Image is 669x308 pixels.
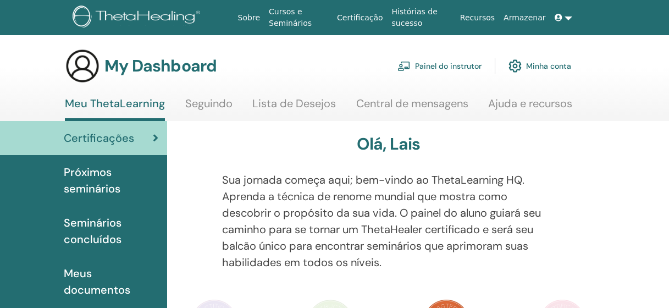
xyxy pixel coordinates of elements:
h3: My Dashboard [104,56,217,76]
h3: Olá, Lais [357,134,421,154]
img: cog.svg [508,57,522,75]
a: Certificação [333,8,387,28]
a: Painel do instrutor [397,54,482,78]
img: chalkboard-teacher.svg [397,61,411,71]
span: Certificações [64,130,134,146]
a: Seguindo [185,97,233,118]
p: Sua jornada começa aqui; bem-vindo ao ThetaLearning HQ. Aprenda a técnica de renome mundial que m... [222,172,555,271]
a: Armazenar [499,8,550,28]
span: Seminários concluídos [64,215,158,248]
a: Recursos [456,8,499,28]
a: Minha conta [508,54,571,78]
span: Meus documentos [64,265,158,298]
a: Meu ThetaLearning [65,97,165,121]
a: Cursos e Seminários [264,2,333,34]
img: generic-user-icon.jpg [65,48,100,84]
img: logo.png [73,5,204,30]
a: Sobre [234,8,264,28]
span: Próximos seminários [64,164,158,197]
a: Ajuda e recursos [488,97,572,118]
a: Lista de Desejos [252,97,336,118]
a: Central de mensagens [356,97,468,118]
a: Histórias de sucesso [388,2,456,34]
